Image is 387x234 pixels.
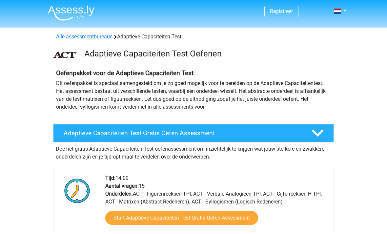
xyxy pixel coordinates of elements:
a: Adaptieve Capaciteiten Test Gratis Oefen Assessment [51,124,336,142]
img: ACT [53,52,77,58]
a: Registreer [270,8,293,14]
div: Doe het gratis Adaptieve Capaciteiten Test oefenassessment om inzichtelijk te krijgen wat jouw st... [53,142,334,161]
b: Onderdelen: [105,191,133,197]
img: Klok [61,174,94,207]
p: Dit oefenpakket is speciaal samengesteld om je zo goed mogelijk voor te bereiden op de Adaptieve ... [56,79,331,111]
b: Tijd: [105,175,115,181]
b: Oefenpakket voor de Adaptieve Capaciteiten Test [56,69,193,77]
div: 14:00 15 ACT - Figurenreeksen TPI, ACT - Verbale Analogieën TPI, ACT - Cijferreeksen H TPI, ACT -... [100,174,333,233]
b: Aantal vragen: [105,183,139,189]
img: Assessly [48,5,94,21]
h4: Adaptieve Capaciteiten Test Gratis Oefen Assessment [64,129,301,137]
div: Adaptieve Capaciteiten Test [53,33,334,41]
a: Start Adaptieve Capaciteiten Test Gratis Oefen Assessment [105,211,258,225]
a: Alle assessmentbureaus [56,33,112,40]
h3: Adaptieve Capaciteiten Test Oefenen [84,49,329,59]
